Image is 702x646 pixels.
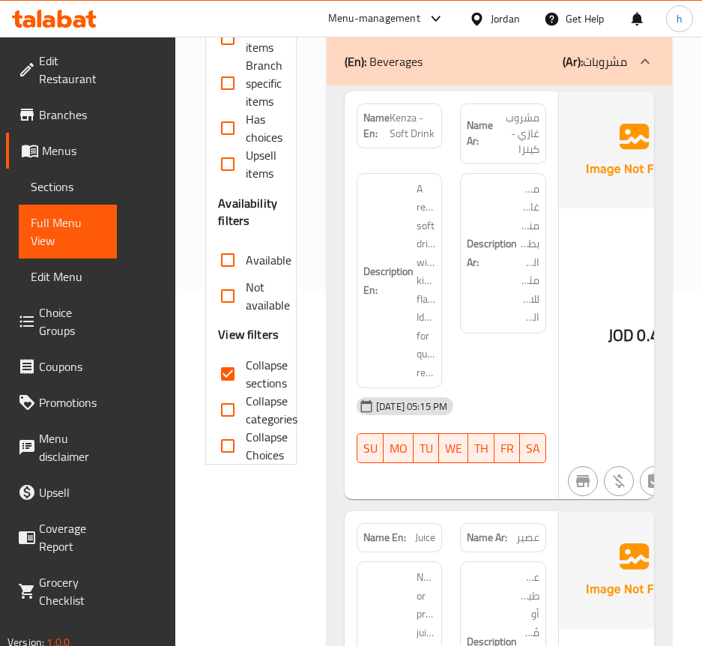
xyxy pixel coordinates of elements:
span: [DATE] 05:15 PM [370,399,453,414]
a: Grocery Checklist [6,564,117,618]
span: Coupons [39,357,105,375]
a: Sections [19,169,117,205]
span: Menu disclaimer [39,429,105,465]
button: Purchased item [604,466,634,496]
strong: Name En: [363,530,406,546]
a: Promotions [6,384,117,420]
span: SA [526,438,540,459]
a: Choice Groups [6,295,117,348]
a: Edit Menu [19,259,117,295]
div: (En): Beverages(Ar):مشروبات [327,37,672,85]
span: Edit Restaurant [39,52,105,88]
span: Upsell items [246,146,276,182]
span: Coverage Report [39,519,105,555]
button: SA [520,433,546,463]
strong: Name Ar: [467,530,507,546]
a: Full Menu View [19,205,117,259]
span: FR [500,438,514,459]
span: Promotions [39,393,105,411]
a: Menu disclaimer [6,420,117,474]
button: Not branch specific item [568,466,598,496]
span: Not available [246,278,290,314]
a: Coupons [6,348,117,384]
button: Not has choices [640,466,670,496]
button: TH [468,433,494,463]
p: مشروبات [563,52,627,70]
a: Coverage Report [6,510,117,564]
span: Has choices [246,110,282,146]
span: Collapse categories [246,392,297,428]
span: Sections [31,178,105,196]
span: Branch specific items [246,56,282,110]
span: Grocery Checklist [39,573,105,609]
span: A refreshing soft drink with kinza flavor, Ideal for quick refreshment. [417,180,436,382]
span: Menus [42,142,105,160]
span: Kenza - Soft Drink [390,110,436,142]
span: TH [474,438,488,459]
span: Collapse sections [246,356,288,392]
span: h [677,10,683,27]
span: Available [246,251,291,269]
strong: Description Ar: [467,235,517,271]
a: Upsell [6,474,117,510]
span: Collapse Choices [246,428,288,464]
button: WE [439,433,468,463]
strong: Name Ar: [467,118,493,149]
span: Full Menu View [31,214,105,250]
span: عصير [516,530,539,546]
span: مشروب غازي منعش بطعم الكينزا، مثالي للانتعاش السريع. [520,180,539,327]
p: Beverages [345,52,423,70]
a: Branches [6,97,117,133]
button: TU [414,433,439,463]
a: Menus [6,133,117,169]
strong: Description En: [363,262,414,299]
span: 0.4 [637,321,659,350]
span: Branches [39,106,105,124]
strong: Name En: [363,110,390,142]
span: Free items [246,20,273,56]
div: Menu-management [328,10,420,28]
span: Upsell [39,483,105,501]
span: مشروب غازي - كينزا [493,110,539,157]
span: TU [420,438,433,459]
a: Edit Restaurant [6,43,117,97]
span: Juice [415,530,435,546]
h3: Availability filters [218,195,284,230]
div: Jordan [491,10,520,27]
button: MO [384,433,414,463]
button: SU [357,433,384,463]
button: FR [494,433,520,463]
h3: View filters [218,326,279,343]
span: SU [363,438,378,459]
b: (En): [345,50,366,73]
b: (Ar): [563,50,583,73]
span: Choice Groups [39,304,105,339]
span: MO [390,438,408,459]
span: Edit Menu [31,268,105,286]
span: JOD [608,321,634,350]
span: WE [445,438,462,459]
